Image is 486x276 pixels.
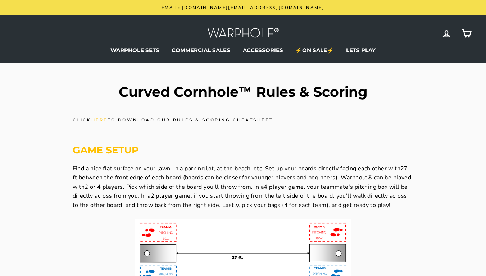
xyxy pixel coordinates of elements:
a: COMMERCIAL SALES [166,45,236,56]
p: Find a nice flat surface on your lawn, in a parking lot, at the beach, etc. Set up your boards di... [73,164,414,210]
a: ACCESSORIES [237,45,289,56]
strong: 2 or 4 players [85,183,123,191]
img: Warphole [207,26,279,41]
a: ⚡ON SALE⚡ [290,45,339,56]
strong: 2 player game [151,192,191,200]
a: WARPHOLE SETS [105,45,165,56]
a: LETS PLAY [341,45,381,56]
span: Click to download our rules & scoring cheatsheet. [73,117,275,123]
ul: Primary [14,45,472,56]
strong: GAME SETUP [73,144,138,156]
h1: Curved Cornhole™ Rules & Scoring [73,85,414,99]
a: here [91,117,108,124]
span: Email: [DOMAIN_NAME][EMAIL_ADDRESS][DOMAIN_NAME] [162,5,324,10]
a: Email: [DOMAIN_NAME][EMAIL_ADDRESS][DOMAIN_NAME] [16,4,470,11]
strong: 4 player game [264,183,304,191]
